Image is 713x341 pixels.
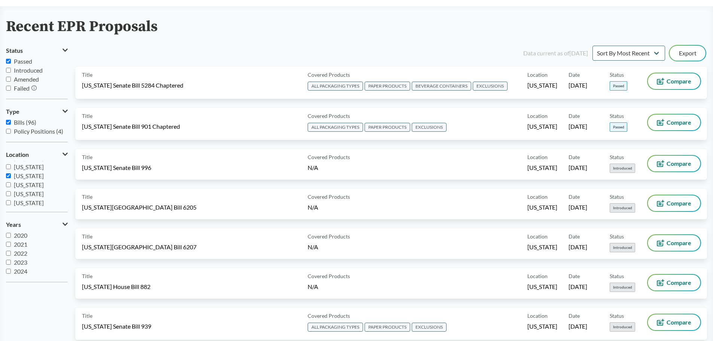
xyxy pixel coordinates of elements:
span: Passed [14,58,32,65]
span: Compare [667,319,691,325]
span: Location [527,112,548,120]
span: [US_STATE] [527,203,557,211]
span: Covered Products [308,71,350,79]
span: Compare [667,78,691,84]
span: [US_STATE] [527,122,557,131]
span: [US_STATE] [14,190,44,197]
span: Status [610,193,624,201]
span: Location [527,153,548,161]
span: 2022 [14,250,27,257]
span: [US_STATE] [527,243,557,251]
span: Compare [667,200,691,206]
span: Location [527,71,548,79]
span: Passed [610,122,627,132]
span: [DATE] [569,243,587,251]
input: Policy Positions (4) [6,129,11,134]
span: BEVERAGE CONTAINERS [412,82,471,91]
button: Status [6,44,68,57]
span: ALL PACKAGING TYPES [308,323,363,332]
span: [US_STATE][GEOGRAPHIC_DATA] Bill 6205 [82,203,196,211]
span: PAPER PRODUCTS [365,82,410,91]
span: Title [82,232,92,240]
span: Passed [610,81,627,91]
span: Failed [14,85,30,92]
span: Status [6,47,23,54]
span: Status [610,112,624,120]
span: [US_STATE] [527,322,557,331]
span: Covered Products [308,153,350,161]
span: Compare [667,240,691,246]
span: PAPER PRODUCTS [365,123,410,132]
span: 2023 [14,259,27,266]
button: Location [6,148,68,161]
span: Introduced [610,283,635,292]
span: Compare [667,119,691,125]
span: Date [569,112,580,120]
span: [US_STATE] [14,199,44,206]
input: 2021 [6,242,11,247]
span: ALL PACKAGING TYPES [308,82,363,91]
span: Introduced [610,322,635,332]
span: Title [82,112,92,120]
span: Covered Products [308,193,350,201]
span: Status [610,153,624,161]
span: Title [82,193,92,201]
input: 2020 [6,233,11,238]
span: 2024 [14,268,27,275]
span: [US_STATE] [14,163,44,170]
span: [US_STATE] [14,181,44,188]
input: Introduced [6,68,11,73]
input: [US_STATE] [6,191,11,196]
span: Location [527,272,548,280]
span: [US_STATE] [527,164,557,172]
span: [DATE] [569,322,587,331]
button: Compare [648,156,700,171]
span: Covered Products [308,232,350,240]
span: [US_STATE] [14,172,44,179]
span: EXCLUSIONS [412,123,447,132]
span: Years [6,221,21,228]
span: [US_STATE] Senate Bill 939 [82,322,151,331]
span: Introduced [610,164,635,173]
span: [DATE] [569,164,587,172]
input: 2023 [6,260,11,265]
h2: Recent EPR Proposals [6,18,158,35]
span: Introduced [14,67,43,74]
span: [US_STATE] [527,81,557,89]
span: EXCLUSIONS [412,323,447,332]
input: [US_STATE] [6,182,11,187]
span: [US_STATE] Senate Bill 5284 Chaptered [82,81,183,89]
span: Compare [667,280,691,286]
span: N/A [308,204,318,211]
span: Title [82,71,92,79]
input: [US_STATE] [6,173,11,178]
span: Status [610,71,624,79]
button: Years [6,218,68,231]
span: 2021 [14,241,27,248]
span: [US_STATE][GEOGRAPHIC_DATA] Bill 6207 [82,243,196,251]
span: [DATE] [569,122,587,131]
span: N/A [308,283,318,290]
span: Status [610,232,624,240]
button: Type [6,105,68,118]
input: [US_STATE] [6,200,11,205]
span: Covered Products [308,312,350,320]
input: Amended [6,77,11,82]
input: [US_STATE] [6,164,11,169]
span: Introduced [610,203,635,213]
span: [DATE] [569,283,587,291]
input: 2022 [6,251,11,256]
span: Title [82,272,92,280]
span: [DATE] [569,81,587,89]
span: Date [569,193,580,201]
span: Location [527,232,548,240]
span: Title [82,153,92,161]
span: Introduced [610,243,635,252]
span: Date [569,312,580,320]
span: Date [569,232,580,240]
span: [DATE] [569,203,587,211]
input: Bills (96) [6,120,11,125]
span: Title [82,312,92,320]
span: N/A [308,164,318,171]
button: Compare [648,195,700,211]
